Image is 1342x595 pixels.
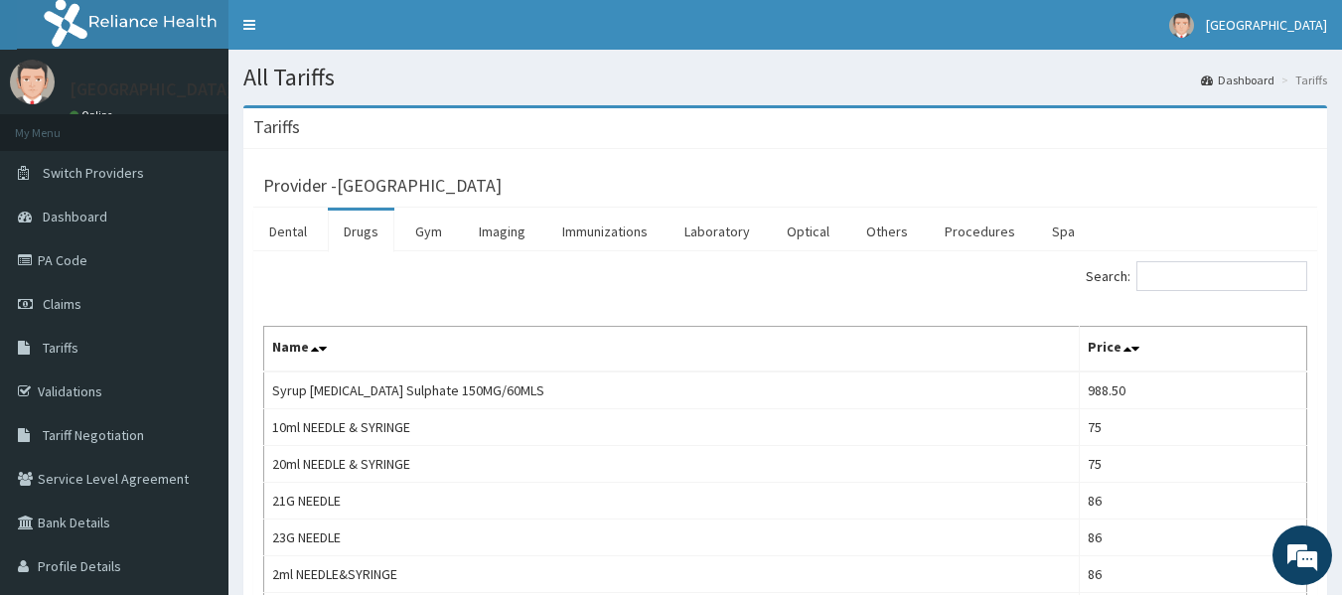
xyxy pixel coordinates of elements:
[43,426,144,444] span: Tariff Negotiation
[243,65,1327,90] h1: All Tariffs
[1080,483,1307,520] td: 86
[1201,72,1274,88] a: Dashboard
[43,208,107,225] span: Dashboard
[1080,409,1307,446] td: 75
[1276,72,1327,88] li: Tariffs
[328,211,394,252] a: Drugs
[1169,13,1194,38] img: User Image
[70,80,233,98] p: [GEOGRAPHIC_DATA]
[1206,16,1327,34] span: [GEOGRAPHIC_DATA]
[70,108,117,122] a: Online
[546,211,664,252] a: Immunizations
[399,211,458,252] a: Gym
[1086,261,1307,291] label: Search:
[43,295,81,313] span: Claims
[1080,372,1307,409] td: 988.50
[43,339,78,357] span: Tariffs
[771,211,845,252] a: Optical
[1080,556,1307,593] td: 86
[669,211,766,252] a: Laboratory
[1080,446,1307,483] td: 75
[1080,520,1307,556] td: 86
[264,483,1080,520] td: 21G NEEDLE
[929,211,1031,252] a: Procedures
[264,327,1080,372] th: Name
[253,211,323,252] a: Dental
[463,211,541,252] a: Imaging
[1036,211,1091,252] a: Spa
[1080,327,1307,372] th: Price
[264,520,1080,556] td: 23G NEEDLE
[10,60,55,104] img: User Image
[263,177,502,195] h3: Provider - [GEOGRAPHIC_DATA]
[264,372,1080,409] td: Syrup [MEDICAL_DATA] Sulphate 150MG/60MLS
[850,211,924,252] a: Others
[264,446,1080,483] td: 20ml NEEDLE & SYRINGE
[253,118,300,136] h3: Tariffs
[1136,261,1307,291] input: Search:
[43,164,144,182] span: Switch Providers
[264,409,1080,446] td: 10ml NEEDLE & SYRINGE
[264,556,1080,593] td: 2ml NEEDLE&SYRINGE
